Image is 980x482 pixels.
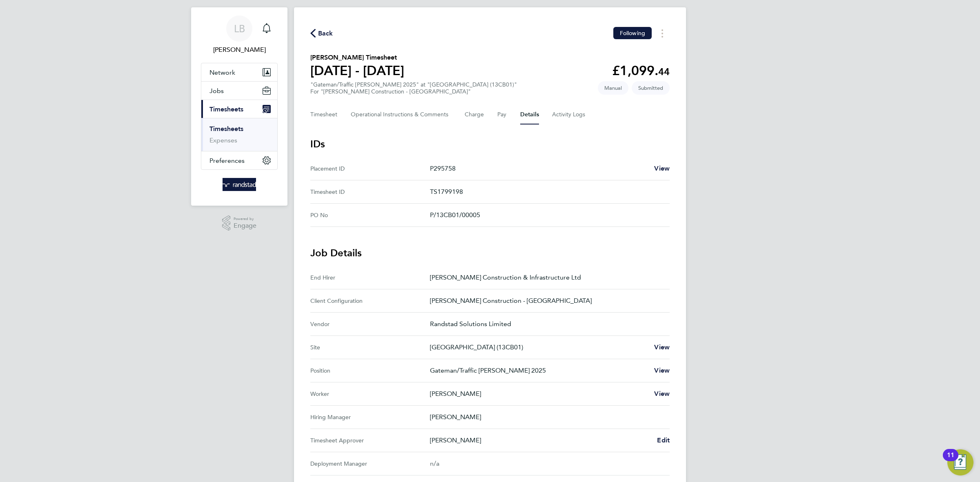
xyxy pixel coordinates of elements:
span: View [654,390,670,398]
p: P/13CB01/00005 [430,210,663,220]
span: Network [209,69,235,76]
img: randstad-logo-retina.png [223,178,256,191]
p: [PERSON_NAME] Construction & Infrastructure Ltd [430,273,663,282]
span: Timesheets [209,105,243,113]
h3: Job Details [310,247,670,260]
p: Gateman/Traffic [PERSON_NAME] 2025 [430,366,648,375]
h2: [PERSON_NAME] Timesheet [310,53,404,62]
div: Vendor [310,319,430,329]
span: Back [318,29,333,38]
a: View [654,366,670,375]
span: This timesheet was manually created. [598,81,628,95]
span: Edit [657,436,670,444]
h3: IDs [310,138,670,151]
div: Timesheet Approver [310,435,430,445]
p: [PERSON_NAME] [430,412,663,422]
button: Pay [497,105,507,124]
button: Following [613,27,652,39]
div: n/a [430,459,657,469]
button: Jobs [201,82,277,100]
p: P295758 [430,164,648,173]
button: Activity Logs [552,105,586,124]
button: Timesheets [201,100,277,118]
div: For "[PERSON_NAME] Construction - [GEOGRAPHIC_DATA]" [310,88,517,95]
button: Preferences [201,151,277,169]
button: Network [201,63,277,81]
div: End Hirer [310,273,430,282]
span: Louis Barnfield [201,45,278,55]
div: Placement ID [310,164,430,173]
span: 44 [658,66,670,78]
span: View [654,164,670,172]
a: Edit [657,435,670,445]
button: Open Resource Center, 11 new notifications [947,449,973,475]
div: Position [310,366,430,375]
nav: Main navigation [191,7,287,206]
div: Timesheet ID [310,187,430,197]
div: Client Configuration [310,296,430,306]
p: [PERSON_NAME] [430,389,648,399]
span: Following [620,29,645,37]
button: Timesheet [310,105,338,124]
a: Timesheets [209,125,243,133]
a: View [654,164,670,173]
span: Engage [234,222,256,229]
p: [PERSON_NAME] Construction - [GEOGRAPHIC_DATA] [430,296,663,306]
button: Timesheets Menu [655,27,670,40]
div: Hiring Manager [310,412,430,422]
button: Details [520,105,539,124]
p: TS1799198 [430,187,663,197]
div: "Gateman/Traffic [PERSON_NAME] 2025" at "[GEOGRAPHIC_DATA] (13CB01)" [310,81,517,95]
a: View [654,342,670,352]
a: Expenses [209,136,237,144]
span: LB [234,23,245,34]
h1: [DATE] - [DATE] [310,62,404,79]
a: LB[PERSON_NAME] [201,16,278,55]
span: This timesheet is Submitted. [632,81,670,95]
a: View [654,389,670,399]
a: Go to home page [201,178,278,191]
div: 11 [947,455,954,466]
button: Back [310,28,333,38]
p: [GEOGRAPHIC_DATA] (13CB01) [430,342,648,352]
span: Preferences [209,157,245,164]
div: PO No [310,210,430,220]
span: View [654,366,670,374]
p: [PERSON_NAME] [430,435,650,445]
span: View [654,343,670,351]
span: Powered by [234,215,256,222]
div: Deployment Manager [310,459,430,469]
div: Site [310,342,430,352]
button: Charge [465,105,484,124]
button: Operational Instructions & Comments [351,105,452,124]
div: Timesheets [201,118,277,151]
a: Powered byEngage [222,215,257,231]
span: Jobs [209,87,224,95]
p: Randstad Solutions Limited [430,319,663,329]
div: Worker [310,389,430,399]
app-decimal: £1,099. [612,63,670,78]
